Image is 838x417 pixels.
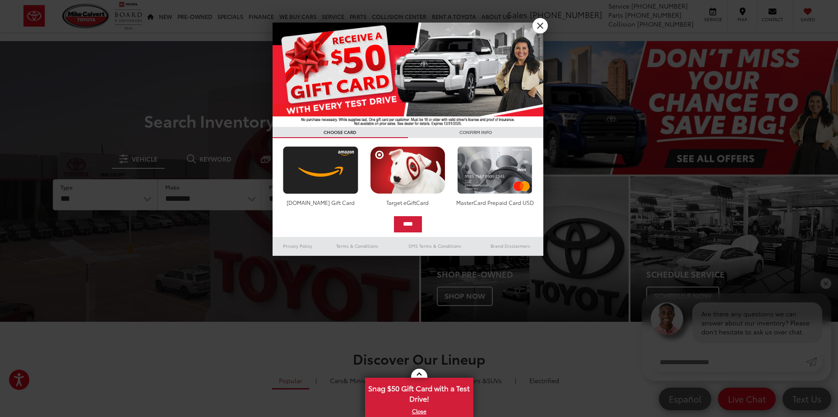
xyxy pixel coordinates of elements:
[366,379,472,406] span: Snag $50 Gift Card with a Test Drive!
[323,241,392,251] a: Terms & Conditions
[273,127,408,138] h3: CHOOSE CARD
[455,146,535,194] img: mastercard.png
[273,23,543,127] img: 55838_top_625864.jpg
[281,146,361,194] img: amazoncard.png
[455,199,535,206] div: MasterCard Prepaid Card USD
[281,199,361,206] div: [DOMAIN_NAME] Gift Card
[392,241,477,251] a: SMS Terms & Conditions
[368,199,448,206] div: Target eGiftCard
[368,146,448,194] img: targetcard.png
[273,241,323,251] a: Privacy Policy
[477,241,543,251] a: Brand Disclaimers
[408,127,543,138] h3: CONFIRM INFO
